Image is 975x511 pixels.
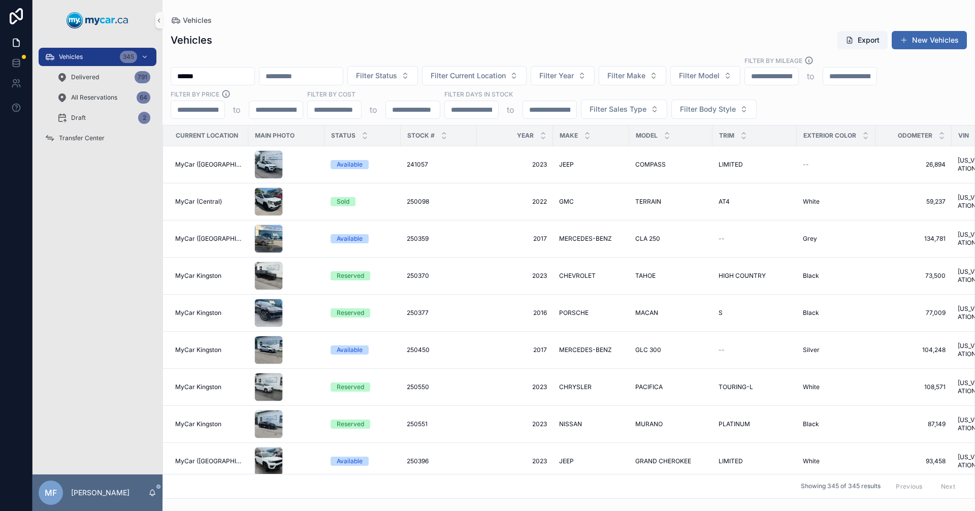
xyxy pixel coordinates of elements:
[407,346,471,354] a: 250450
[803,235,817,243] span: Grey
[719,309,791,317] a: S
[407,383,429,391] span: 250550
[559,457,574,465] span: JEEP
[882,346,946,354] a: 104,248
[671,100,757,119] button: Select Button
[337,234,363,243] div: Available
[892,31,967,49] button: New Vehicles
[175,383,221,391] span: MyCar Kingston
[559,198,574,206] span: GMC
[370,104,377,116] p: to
[483,235,547,243] a: 2017
[599,66,666,85] button: Select Button
[331,382,395,392] a: Reserved
[635,309,658,317] span: MACAN
[407,383,471,391] a: 250550
[71,73,99,81] span: Delivered
[175,272,221,280] span: MyCar Kingston
[719,198,791,206] a: AT4
[679,71,720,81] span: Filter Model
[744,56,802,65] label: Filter By Mileage
[483,420,547,428] a: 2023
[407,132,435,140] span: Stock #
[337,308,364,317] div: Reserved
[807,70,815,82] p: to
[635,383,663,391] span: PACIFICA
[175,457,242,465] span: MyCar ([GEOGRAPHIC_DATA])
[483,346,547,354] a: 2017
[882,309,946,317] span: 77,009
[171,15,212,25] a: Vehicles
[507,104,514,116] p: to
[882,420,946,428] span: 87,149
[175,346,242,354] a: MyCar Kingston
[670,66,740,85] button: Select Button
[45,487,57,499] span: MF
[882,383,946,391] a: 108,571
[803,132,856,140] span: Exterior Color
[539,71,574,81] span: Filter Year
[176,132,238,140] span: Current Location
[882,272,946,280] a: 73,500
[635,235,706,243] a: CLA 250
[559,420,623,428] a: NISSAN
[559,309,623,317] a: PORSCHE
[635,235,660,243] span: CLA 250
[559,346,623,354] a: MERCEDES-BENZ
[175,198,222,206] span: MyCar (Central)
[803,161,869,169] a: --
[337,420,364,429] div: Reserved
[331,132,355,140] span: Status
[175,235,242,243] a: MyCar ([GEOGRAPHIC_DATA])
[175,161,242,169] span: MyCar ([GEOGRAPHIC_DATA])
[407,235,429,243] span: 250359
[882,198,946,206] span: 59,237
[559,383,623,391] a: CHRYSLER
[719,272,766,280] span: HIGH COUNTRY
[39,48,156,66] a: Vehicles345
[307,89,355,99] label: FILTER BY COST
[635,457,691,465] span: GRAND CHEROKEE
[71,114,86,122] span: Draft
[803,161,809,169] span: --
[559,346,612,354] span: MERCEDES-BENZ
[882,161,946,169] span: 26,894
[898,132,932,140] span: Odometer
[407,198,429,206] span: 250098
[483,309,547,317] a: 2016
[422,66,527,85] button: Select Button
[407,420,471,428] a: 250551
[175,420,242,428] a: MyCar Kingston
[175,309,221,317] span: MyCar Kingston
[39,129,156,147] a: Transfer Center
[407,272,429,280] span: 250370
[559,383,592,391] span: CHRYSLER
[531,66,595,85] button: Select Button
[135,71,150,83] div: 791
[635,272,706,280] a: TAHOE
[719,235,791,243] a: --
[331,197,395,206] a: Sold
[483,457,547,465] a: 2023
[407,420,428,428] span: 250551
[407,235,471,243] a: 250359
[719,198,730,206] span: AT4
[635,420,706,428] a: MURANO
[719,272,791,280] a: HIGH COUNTRY
[635,457,706,465] a: GRAND CHEROKEE
[407,309,471,317] a: 250377
[635,383,706,391] a: PACIFICA
[559,161,574,169] span: JEEP
[719,383,791,391] a: TOURING-L
[719,161,791,169] a: LIMITED
[483,198,547,206] span: 2022
[407,198,471,206] a: 250098
[337,160,363,169] div: Available
[331,160,395,169] a: Available
[719,457,743,465] span: LIMITED
[581,100,667,119] button: Select Button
